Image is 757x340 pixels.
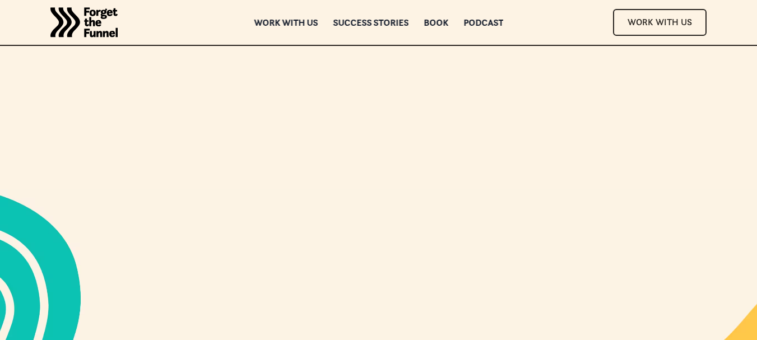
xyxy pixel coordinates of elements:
[254,18,318,26] a: Work with us
[333,18,408,26] a: Success Stories
[463,18,503,26] a: Podcast
[424,18,448,26] a: Book
[613,9,707,35] a: Work With Us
